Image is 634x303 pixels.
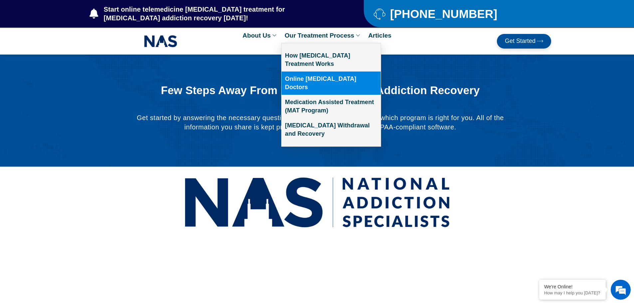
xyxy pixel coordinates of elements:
span: [PHONE_NUMBER] [388,10,497,18]
a: [MEDICAL_DATA] Withdrawal and Recovery [282,118,381,141]
div: Chat with us now [45,35,122,44]
p: Get started by answering the necessary questions below to help us determine which program is righ... [136,113,504,132]
p: How may I help you today? [544,290,601,295]
div: We're Online! [544,284,601,289]
div: Minimize live chat window [109,3,125,19]
img: NAS_email_signature-removebg-preview.png [144,34,177,49]
a: Articles [365,28,395,43]
a: Medication Assisted Treatment (MAT Program) [282,95,381,118]
span: We're online! [39,84,92,151]
img: National Addiction Specialists [184,170,450,235]
span: Get Started [505,38,535,45]
span: Start online telemedicine [MEDICAL_DATA] treatment for [MEDICAL_DATA] addiction recovery [DATE]! [102,5,337,22]
a: Start online telemedicine [MEDICAL_DATA] treatment for [MEDICAL_DATA] addiction recovery [DATE]! [90,5,337,22]
textarea: Type your message and hit 'Enter' [3,182,127,205]
h1: Few Steps Away From [MEDICAL_DATA] Addiction Recovery [153,84,488,96]
a: Get Started [497,34,551,49]
div: Navigation go back [7,34,17,44]
a: [PHONE_NUMBER] [374,8,534,20]
a: Our Treatment Process [281,28,365,43]
a: Online [MEDICAL_DATA] Doctors [282,72,381,95]
a: How [MEDICAL_DATA] Treatment Works [282,48,381,72]
a: About Us [239,28,281,43]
